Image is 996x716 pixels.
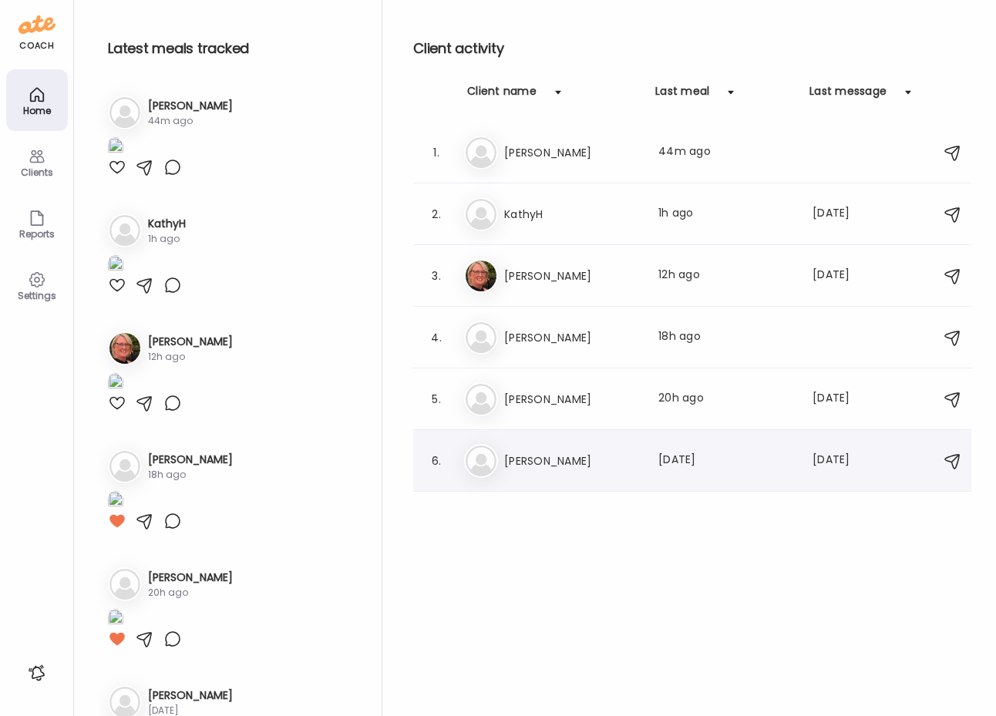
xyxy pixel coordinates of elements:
div: 18h ago [658,328,794,347]
div: 1. [427,143,446,162]
div: 2. [427,205,446,224]
div: [DATE] [813,267,873,285]
img: images%2FahVa21GNcOZO3PHXEF6GyZFFpym1%2FRUONjGR6iKNluBHqoVcQ%2FKqHYGglz4cqcaeQgSV4d_1080 [108,373,123,394]
h3: [PERSON_NAME] [504,328,640,347]
div: 18h ago [148,468,233,482]
h2: Client activity [413,37,971,60]
img: ate [19,12,56,37]
img: bg-avatar-default.svg [466,445,496,476]
div: [DATE] [813,452,873,470]
div: 3. [427,267,446,285]
div: 6. [427,452,446,470]
h3: KathyH [504,205,640,224]
div: coach [19,39,54,52]
img: bg-avatar-default.svg [466,322,496,353]
h3: [PERSON_NAME] [504,390,640,408]
h3: [PERSON_NAME] [148,334,233,350]
img: images%2FZ3DZsm46RFSj8cBEpbhayiVxPSD3%2FNpjCPaFUEt0JuVGOUVA2%2Fz2q0uJ9knH1vogvTI6ij_1080 [108,137,123,158]
div: [DATE] [813,390,873,408]
div: 44m ago [658,143,794,162]
div: Last message [809,83,887,108]
div: Client name [467,83,537,108]
div: 12h ago [658,267,794,285]
h3: [PERSON_NAME] [148,98,233,114]
img: images%2FMTny8fGZ1zOH0uuf6Y6gitpLC3h1%2FnYMGNkASKUnJIPkFtRm7%2F23i2hoNAtR0ufZgD6h5c_1080 [108,255,123,276]
h2: Latest meals tracked [108,37,357,60]
img: avatars%2FahVa21GNcOZO3PHXEF6GyZFFpym1 [466,261,496,291]
div: 4. [427,328,446,347]
div: 5. [427,390,446,408]
div: 20h ago [658,390,794,408]
div: 1h ago [148,232,186,246]
h3: [PERSON_NAME] [148,452,233,468]
img: bg-avatar-default.svg [109,451,140,482]
div: Reports [9,229,65,239]
div: 1h ago [658,205,794,224]
div: Clients [9,167,65,177]
div: Settings [9,291,65,301]
h3: [PERSON_NAME] [148,570,233,586]
div: Home [9,106,65,116]
img: avatars%2FahVa21GNcOZO3PHXEF6GyZFFpym1 [109,333,140,364]
h3: [PERSON_NAME] [148,687,233,704]
img: bg-avatar-default.svg [466,199,496,230]
div: [DATE] [658,452,794,470]
img: bg-avatar-default.svg [109,97,140,128]
img: images%2FTWbYycbN6VXame8qbTiqIxs9Hvy2%2FSIYxTyPJFwJAeXNjyNYy%2FDd8w7FLUapV4huc1SKSd_1080 [108,609,123,630]
div: Last meal [655,83,709,108]
div: 12h ago [148,350,233,364]
img: bg-avatar-default.svg [466,384,496,415]
h3: [PERSON_NAME] [504,267,640,285]
div: 20h ago [148,586,233,600]
div: [DATE] [813,205,873,224]
img: images%2FMmnsg9FMMIdfUg6NitmvFa1XKOJ3%2FuLUGegE2Z8d0rfy5flrU%2FVP1EaVRn6lcYbz5iIOGC_1080 [108,491,123,512]
img: bg-avatar-default.svg [466,137,496,168]
img: bg-avatar-default.svg [109,569,140,600]
div: 44m ago [148,114,233,128]
h3: KathyH [148,216,186,232]
img: bg-avatar-default.svg [109,215,140,246]
h3: [PERSON_NAME] [504,143,640,162]
h3: [PERSON_NAME] [504,452,640,470]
